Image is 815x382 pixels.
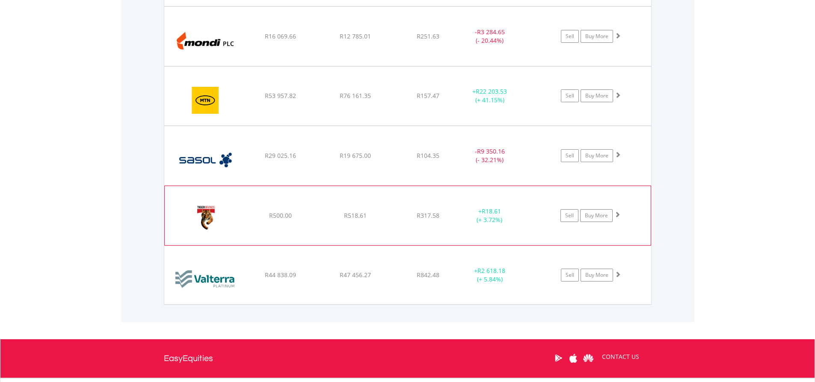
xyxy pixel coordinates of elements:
a: Buy More [581,149,613,162]
a: Buy More [581,89,613,102]
img: EQU.ZA.VAL.png [169,257,242,302]
span: R12 785.01 [340,32,371,40]
span: R44 838.09 [265,271,296,279]
span: R518.61 [344,211,367,219]
span: R104.35 [417,151,439,160]
span: R842.48 [417,271,439,279]
span: R3 284.65 [477,28,505,36]
div: + (+ 3.72%) [457,207,522,224]
a: CONTACT US [596,345,645,369]
a: EasyEquities [164,339,213,378]
a: Sell [561,149,579,162]
span: R251.63 [417,32,439,40]
span: R47 456.27 [340,271,371,279]
span: R2 618.18 [477,267,505,275]
a: Apple [566,345,581,371]
div: - (- 20.44%) [458,28,522,45]
span: R19 675.00 [340,151,371,160]
a: Huawei [581,345,596,371]
span: R53 957.82 [265,92,296,100]
span: R157.47 [417,92,439,100]
img: EQU.ZA.MNP.png [169,18,242,64]
a: Buy More [581,30,613,43]
a: Sell [561,89,579,102]
div: + (+ 5.84%) [458,267,522,284]
span: R9 350.16 [477,147,505,155]
span: R500.00 [269,211,292,219]
div: + (+ 41.15%) [458,87,522,104]
a: Google Play [551,345,566,371]
span: R18.61 [482,207,501,215]
a: Sell [561,269,579,281]
a: Sell [561,30,579,43]
a: Buy More [580,209,613,222]
span: R317.58 [417,211,439,219]
span: R22 203.53 [476,87,507,95]
img: EQU.ZA.TBS.png [169,197,243,243]
a: Buy More [581,269,613,281]
img: EQU.ZA.MTN.png [169,77,242,123]
span: R76 161.35 [340,92,371,100]
span: R29 025.16 [265,151,296,160]
div: - (- 32.21%) [458,147,522,164]
img: EQU.ZA.SOL.png [169,137,242,183]
span: R16 069.66 [265,32,296,40]
a: Sell [560,209,578,222]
